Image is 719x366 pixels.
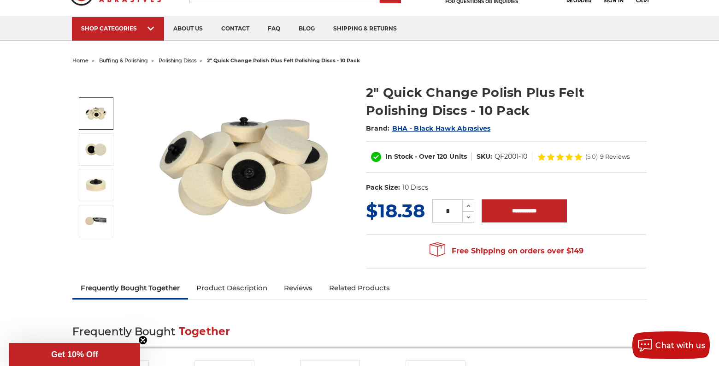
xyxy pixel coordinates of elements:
[477,152,492,162] dt: SKU:
[276,278,321,298] a: Reviews
[81,25,155,32] div: SHOP CATEGORIES
[632,331,710,359] button: Chat with us
[402,183,428,192] dd: 10 Discs
[9,343,140,366] div: Get 10% OffClose teaser
[437,152,448,161] span: 120
[585,154,598,160] span: (5.0)
[655,341,705,350] span: Chat with us
[385,152,413,161] span: In Stock
[366,124,390,132] span: Brand:
[321,278,398,298] a: Related Products
[324,17,406,41] a: shipping & returns
[207,57,360,64] span: 2" quick change polish plus felt polishing discs - 10 pack
[164,17,212,41] a: about us
[179,325,230,338] span: Together
[72,325,175,338] span: Frequently Bought
[392,124,491,132] a: BHA - Black Hawk Abrasives
[366,84,647,120] h1: 2" Quick Change Polish Plus Felt Polishing Discs - 10 Pack
[366,183,400,192] dt: Pack Size:
[84,138,107,161] img: 2 inch polish plus buffing disc
[600,154,630,160] span: 9 Reviews
[84,210,107,233] img: die grinder disc for polishing
[259,17,289,41] a: faq
[99,57,148,64] a: buffing & polishing
[366,199,425,222] span: $18.38
[84,102,107,125] img: 2" Roloc Polishing Felt Discs
[84,174,107,197] img: 2 inch quick change roloc polishing disc
[159,57,196,64] a: polishing discs
[152,74,336,258] img: 2" Roloc Polishing Felt Discs
[430,242,583,260] span: Free Shipping on orders over $149
[51,350,98,359] span: Get 10% Off
[72,278,188,298] a: Frequently Bought Together
[449,152,467,161] span: Units
[72,57,88,64] a: home
[138,336,147,345] button: Close teaser
[212,17,259,41] a: contact
[495,152,527,162] dd: QF2001-10
[415,152,435,161] span: - Over
[188,278,276,298] a: Product Description
[289,17,324,41] a: blog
